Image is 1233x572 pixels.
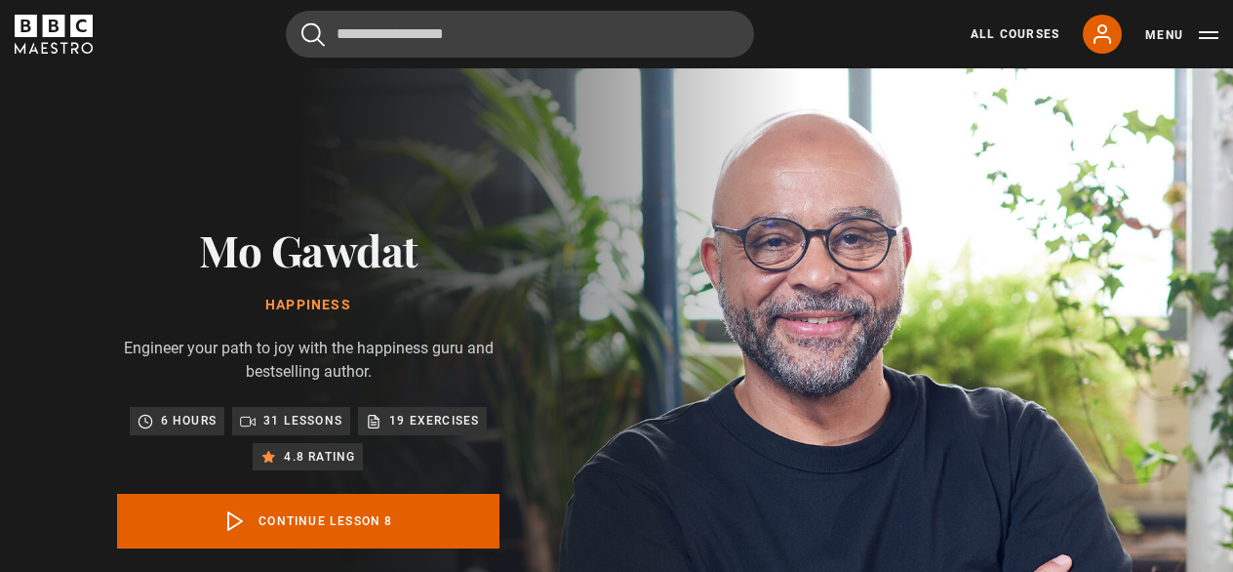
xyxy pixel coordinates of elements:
p: Engineer your path to joy with the happiness guru and bestselling author. [117,337,499,384]
p: 19 exercises [389,411,479,430]
a: Continue lesson 8 [117,494,499,549]
h1: Happiness [117,298,499,313]
input: Search [286,11,754,58]
a: All Courses [971,25,1059,43]
p: 4.8 rating [284,447,355,467]
h2: Mo Gawdat [117,225,499,274]
p: 31 lessons [263,411,342,430]
button: Toggle navigation [1145,25,1218,45]
p: 6 hours [161,411,217,430]
button: Submit the search query [301,22,325,47]
svg: BBC Maestro [15,15,93,54]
